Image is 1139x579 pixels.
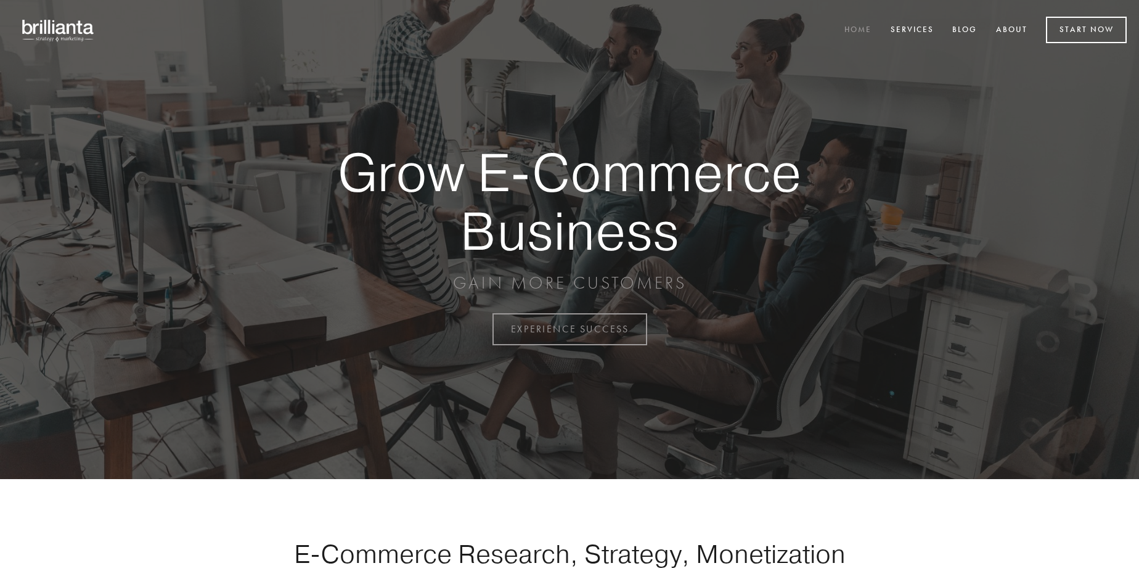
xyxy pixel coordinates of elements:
img: brillianta - research, strategy, marketing [12,12,105,48]
a: Start Now [1046,17,1127,43]
h1: E-Commerce Research, Strategy, Monetization [255,538,884,569]
a: Blog [944,20,985,41]
a: Services [883,20,942,41]
a: Home [836,20,880,41]
a: About [988,20,1035,41]
strong: Grow E-Commerce Business [295,143,844,260]
p: GAIN MORE CUSTOMERS [295,272,844,294]
a: EXPERIENCE SUCCESS [492,313,647,345]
